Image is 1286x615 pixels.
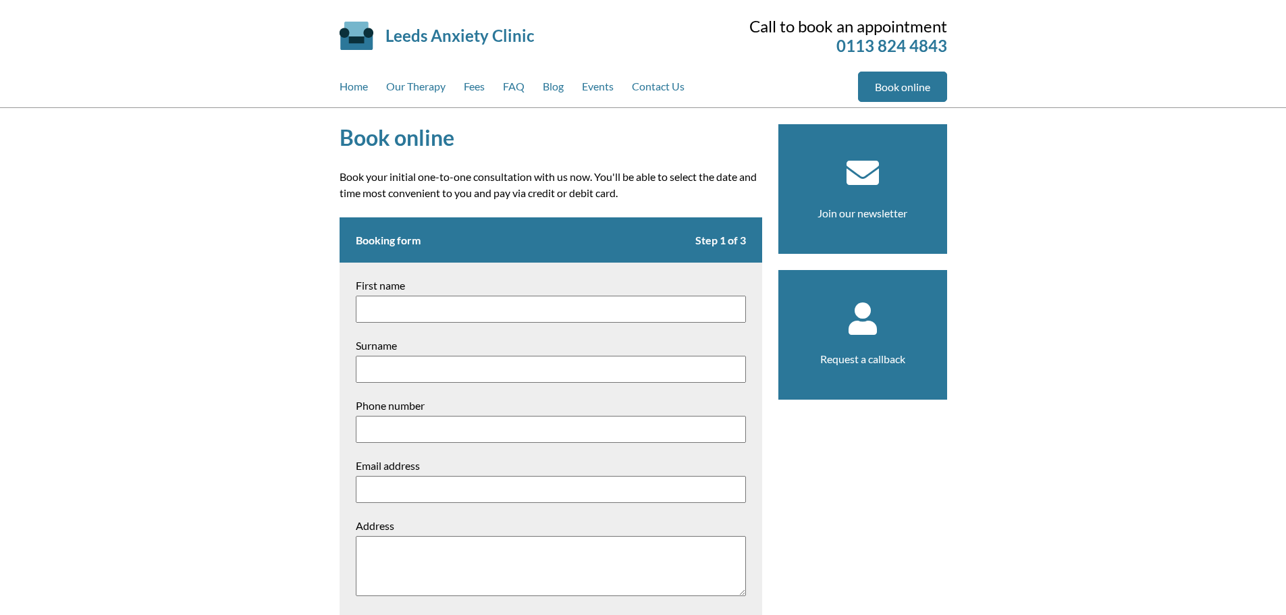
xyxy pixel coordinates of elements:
[356,519,746,532] label: Address
[836,36,947,55] a: 0113 824 4843
[340,217,762,263] h2: Booking form
[340,169,762,201] p: Book your initial one-to-one consultation with us now. You'll be able to select the date and time...
[340,72,368,107] a: Home
[356,399,746,412] label: Phone number
[582,72,614,107] a: Events
[818,207,907,219] a: Join our newsletter
[356,279,746,292] label: First name
[820,352,905,365] a: Request a callback
[632,72,685,107] a: Contact Us
[503,72,525,107] a: FAQ
[695,234,746,246] span: Step 1 of 3
[386,72,446,107] a: Our Therapy
[385,26,534,45] a: Leeds Anxiety Clinic
[356,339,746,352] label: Surname
[464,72,485,107] a: Fees
[543,72,564,107] a: Blog
[340,124,762,151] h1: Book online
[858,72,947,102] a: Book online
[356,459,746,472] label: Email address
